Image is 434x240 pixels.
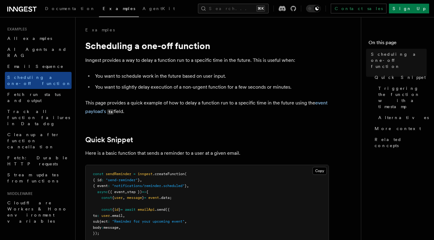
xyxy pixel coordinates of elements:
[187,184,189,188] span: ,
[127,190,142,194] span: step })
[93,178,101,182] span: { id
[97,190,108,194] span: async
[110,214,123,218] span: .email
[140,178,142,182] span: ,
[153,172,185,176] span: .createFunction
[93,231,99,235] span: });
[5,129,72,152] a: Cleanup after function cancellation
[142,190,146,194] span: =>
[5,33,72,44] a: All examples
[146,190,148,194] span: {
[99,2,139,17] a: Examples
[7,92,61,103] span: Fetch run status and output
[104,225,118,230] span: message
[256,5,265,12] kbd: ⌘K
[5,106,72,129] a: Track all function failures in Datadog
[139,2,178,16] a: AgentKit
[369,39,427,49] h4: On this page
[108,190,125,194] span: ({ event
[165,207,170,212] span: ({
[5,72,72,89] a: Scheduling a one-off function
[107,109,114,115] code: ts
[108,184,110,188] span: :
[114,207,118,212] span: id
[133,172,136,176] span: =
[5,169,72,186] a: Stream updates from functions
[185,219,187,224] span: ,
[142,196,144,200] span: }
[85,99,329,116] p: This page provides a quick example of how to delay a function run to a specific time in the futur...
[375,74,426,80] span: Quick Snippet
[112,207,114,212] span: {
[7,172,58,183] span: Stream updates from functions
[85,56,329,65] p: Inngest provides a way to delay a function run to a specific time in the future. This is useful w...
[112,196,114,200] span: {
[5,197,72,227] a: Cloudflare Workers & Hono environment variables
[114,196,123,200] span: user
[138,207,155,212] span: emailApi
[7,109,70,126] span: Track all function failures in Datadog
[93,214,97,218] span: to
[159,196,172,200] span: .data;
[376,83,427,112] a: Triggering the function with a timestamp
[372,134,427,151] a: Related concepts
[93,225,101,230] span: body
[127,196,142,200] span: message
[372,72,427,83] a: Quick Snippet
[198,4,269,13] button: Search...⌘K
[331,4,386,13] a: Contact sales
[7,75,71,86] span: Scheduling a one-off function
[112,219,185,224] span: "Reminder for your upcoming event"
[138,178,140,182] span: }
[375,125,421,132] span: More context
[185,172,187,176] span: (
[5,44,72,61] a: AI Agents and RAG
[7,36,52,41] span: All examples
[375,136,427,149] span: Related concepts
[101,178,104,182] span: :
[148,196,159,200] span: event
[118,207,121,212] span: }
[7,200,67,224] span: Cloudflare Workers & Hono environment variables
[45,6,95,11] span: Documentation
[389,4,429,13] a: Sign Up
[376,112,427,123] a: Alternatives
[93,72,329,80] li: You want to schedule work in the future based on user input.
[5,61,72,72] a: Email Sequence
[85,149,329,157] p: Here is a basic function that sends a reminder to a user at a given email.
[306,5,321,12] button: Toggle dark mode
[85,40,329,51] h1: Scheduling a one-off function
[101,225,104,230] span: :
[371,51,427,69] span: Scheduling a one-off function
[7,47,67,58] span: AI Agents and RAG
[93,83,329,91] li: You want to slightly delay execution of a non-urgent function for a few seconds or minutes.
[378,85,427,110] span: Triggering the function with a timestamp
[101,196,112,200] span: const
[106,178,138,182] span: "send-reminder"
[369,49,427,72] a: Scheduling a one-off function
[103,6,135,11] span: Examples
[143,6,175,11] span: AgentKit
[125,207,136,212] span: await
[118,225,121,230] span: ,
[93,172,104,176] span: const
[101,207,112,212] span: const
[144,196,146,200] span: =
[108,219,110,224] span: :
[93,184,108,188] span: { event
[5,27,27,32] span: Examples
[41,2,99,16] a: Documentation
[121,207,123,212] span: =
[101,214,110,218] span: user
[112,184,185,188] span: "notifications/reminder.scheduled"
[93,219,108,224] span: subject
[85,27,115,33] a: Examples
[5,89,72,106] a: Fetch run status and output
[5,191,33,196] span: Middleware
[155,207,165,212] span: .send
[372,123,427,134] a: More context
[378,115,429,121] span: Alternatives
[123,214,125,218] span: ,
[125,190,127,194] span: ,
[5,152,72,169] a: Fetch: Durable HTTP requests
